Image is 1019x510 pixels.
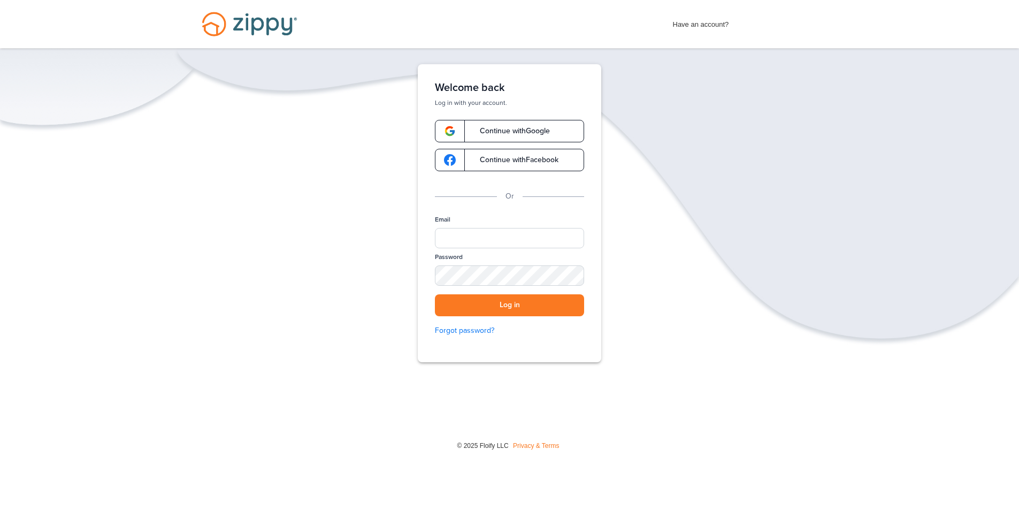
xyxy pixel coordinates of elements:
[435,215,450,224] label: Email
[435,265,584,286] input: Password
[435,253,463,262] label: Password
[505,191,514,202] p: Or
[435,325,584,337] a: Forgot password?
[513,442,559,450] a: Privacy & Terms
[435,149,584,171] a: google-logoContinue withFacebook
[673,13,729,31] span: Have an account?
[444,125,456,137] img: google-logo
[435,98,584,107] p: Log in with your account.
[435,294,584,316] button: Log in
[469,127,550,135] span: Continue with Google
[469,156,558,164] span: Continue with Facebook
[457,442,508,450] span: © 2025 Floify LLC
[435,120,584,142] a: google-logoContinue withGoogle
[435,228,584,248] input: Email
[435,81,584,94] h1: Welcome back
[444,154,456,166] img: google-logo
